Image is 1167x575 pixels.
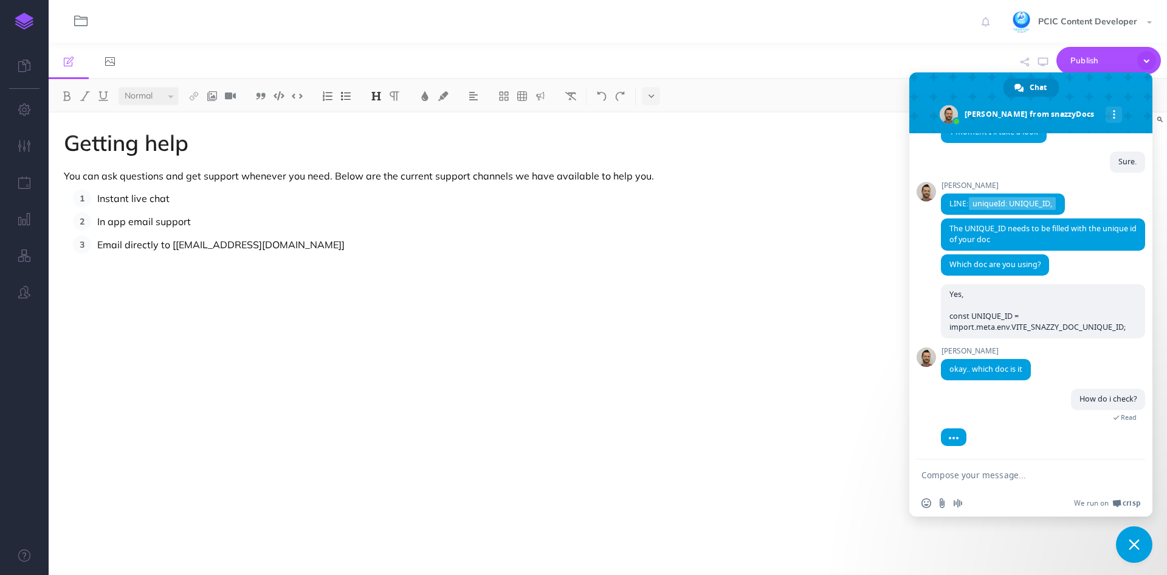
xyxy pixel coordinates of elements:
img: Bold button [61,91,72,101]
img: Clear styles button [565,91,576,101]
span: Crisp [1123,498,1140,508]
button: Publish [1056,47,1161,74]
img: Text color button [419,91,430,101]
textarea: Compose your message... [921,470,1114,481]
img: Code block button [274,91,284,100]
h1: Getting help [64,131,816,155]
img: Paragraph button [389,91,400,101]
div: Close chat [1116,526,1152,563]
img: Inline code button [292,91,303,100]
span: [PERSON_NAME] [941,347,1031,355]
img: Alignment dropdown menu button [468,91,479,101]
img: Text background color button [438,91,449,101]
img: Create table button [517,91,528,101]
span: PCIC Content Developer [1032,16,1143,27]
img: Link button [188,91,199,101]
span: How do i check? [1079,394,1137,404]
img: logo-mark.svg [15,13,33,30]
span: LINE: [949,198,1056,209]
span: Publish [1070,51,1131,70]
img: Callout dropdown menu button [535,91,546,101]
span: Audio message [953,498,963,508]
span: Read [1121,413,1137,422]
p: In app email support [97,212,816,231]
img: Add image button [207,91,218,101]
img: dRQN1hrEG1J5t3n3qbq3RfHNZNloSxXOgySS45Hu.jpg [1011,12,1032,33]
span: Sure. [1118,156,1137,167]
p: Instant live chat [97,189,816,207]
div: Chat [1003,78,1059,97]
img: Unordered list button [340,91,351,101]
img: Redo [614,91,625,101]
span: Chat [1030,78,1047,97]
span: Insert an emoji [921,498,931,508]
div: More channels [1106,106,1122,123]
a: We run onCrisp [1074,498,1140,508]
img: Undo [596,91,607,101]
span: We run on [1074,498,1109,508]
img: Blockquote button [255,91,266,101]
img: Underline button [98,91,109,101]
span: The UNIQUE_ID needs to be filled with the unique id of your doc [949,223,1137,245]
span: Yes, const UNIQUE_ID = import.meta.env.VITE_SNAZZY_DOC_UNIQUE_ID; [949,289,1126,332]
span: Which doc are you using? [949,259,1041,270]
span: uniqueId: UNIQUE_ID, [969,197,1056,210]
span: okay.. which doc is it [949,364,1022,374]
img: Add video button [225,91,236,101]
span: [PERSON_NAME] [941,181,1065,190]
p: You can ask questions and get support whenever you need. Below are the current support channels w... [64,169,816,183]
img: Headings dropdown button [371,91,382,101]
span: Send a file [937,498,947,508]
img: Ordered list button [322,91,333,101]
p: Email directly to [[EMAIL_ADDRESS][DOMAIN_NAME]] [97,235,816,254]
img: Italic button [80,91,91,101]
